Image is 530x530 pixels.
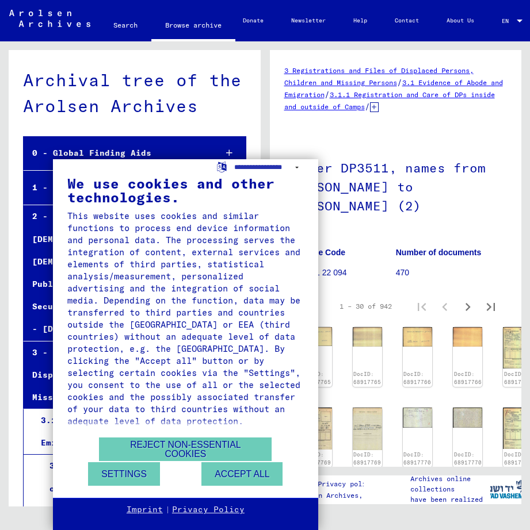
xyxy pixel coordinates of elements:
[88,462,160,486] button: Settings
[67,210,304,427] div: This website uses cookies and similar functions to process end device information and personal da...
[172,504,245,516] a: Privacy Policy
[127,504,163,516] a: Imprint
[201,462,283,486] button: Accept all
[67,176,304,204] div: We use cookies and other technologies.
[99,437,272,461] button: Reject non-essential cookies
